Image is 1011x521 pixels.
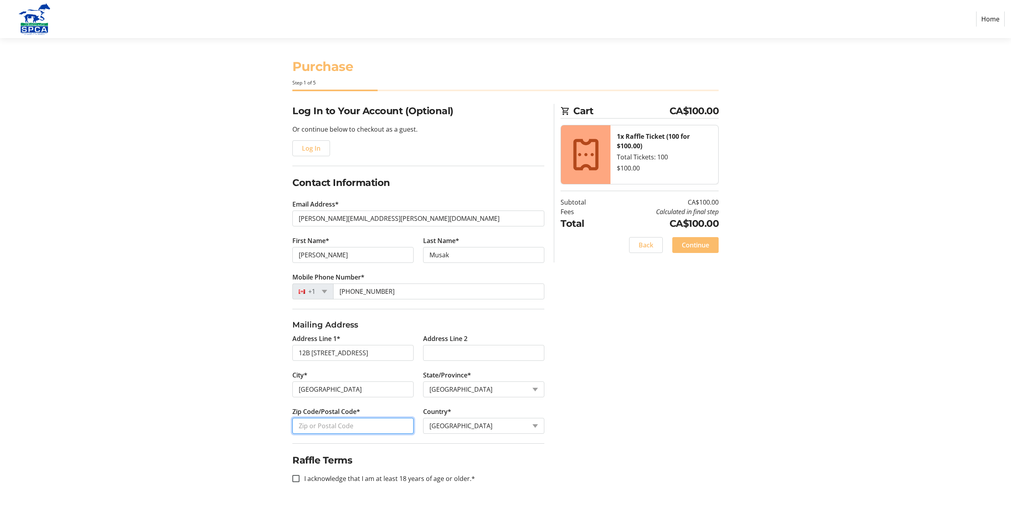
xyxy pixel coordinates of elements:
[670,104,719,118] span: CA$100.00
[299,474,475,483] label: I acknowledge that I am at least 18 years of age or older.*
[292,236,329,245] label: First Name*
[561,216,606,231] td: Total
[292,176,544,190] h2: Contact Information
[561,207,606,216] td: Fees
[423,407,451,416] label: Country*
[292,370,307,380] label: City*
[573,104,670,118] span: Cart
[292,140,330,156] button: Log In
[292,199,339,209] label: Email Address*
[682,240,709,250] span: Continue
[629,237,663,253] button: Back
[423,236,459,245] label: Last Name*
[292,104,544,118] h2: Log In to Your Account (Optional)
[606,207,719,216] td: Calculated in final step
[617,132,690,150] strong: 1x Raffle Ticket (100 for $100.00)
[617,163,712,173] div: $100.00
[617,152,712,162] div: Total Tickets: 100
[292,381,414,397] input: City
[292,407,360,416] label: Zip Code/Postal Code*
[6,3,63,35] img: Alberta SPCA's Logo
[292,334,340,343] label: Address Line 1*
[292,125,544,134] p: Or continue below to checkout as a guest.
[292,57,719,76] h1: Purchase
[292,79,719,86] div: Step 1 of 5
[292,453,544,467] h2: Raffle Terms
[976,11,1005,27] a: Home
[292,319,544,331] h3: Mailing Address
[561,197,606,207] td: Subtotal
[606,216,719,231] td: CA$100.00
[606,197,719,207] td: CA$100.00
[639,240,653,250] span: Back
[423,370,471,380] label: State/Province*
[333,283,544,299] input: (506) 234-5678
[292,418,414,434] input: Zip or Postal Code
[292,345,414,361] input: Address
[292,272,364,282] label: Mobile Phone Number*
[302,144,320,153] span: Log In
[423,334,467,343] label: Address Line 2
[672,237,719,253] button: Continue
